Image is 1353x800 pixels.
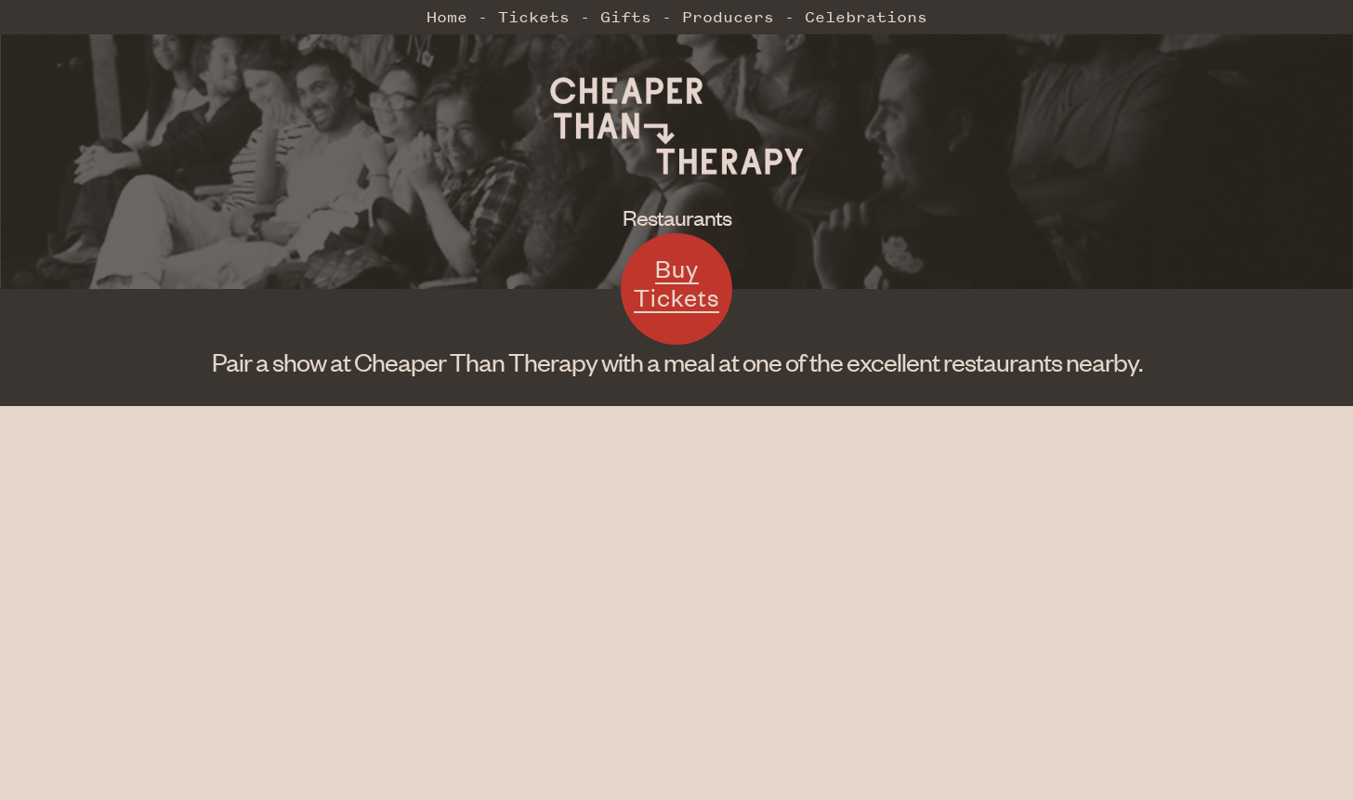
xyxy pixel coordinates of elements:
img: Cheaper Than Therapy [537,56,816,195]
h1: Pair a show at Cheaper Than Therapy with a meal at one of the excellent restaurants nearby. [203,345,1149,378]
span: Buy Tickets [634,253,719,313]
a: Buy Tickets [621,233,732,345]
